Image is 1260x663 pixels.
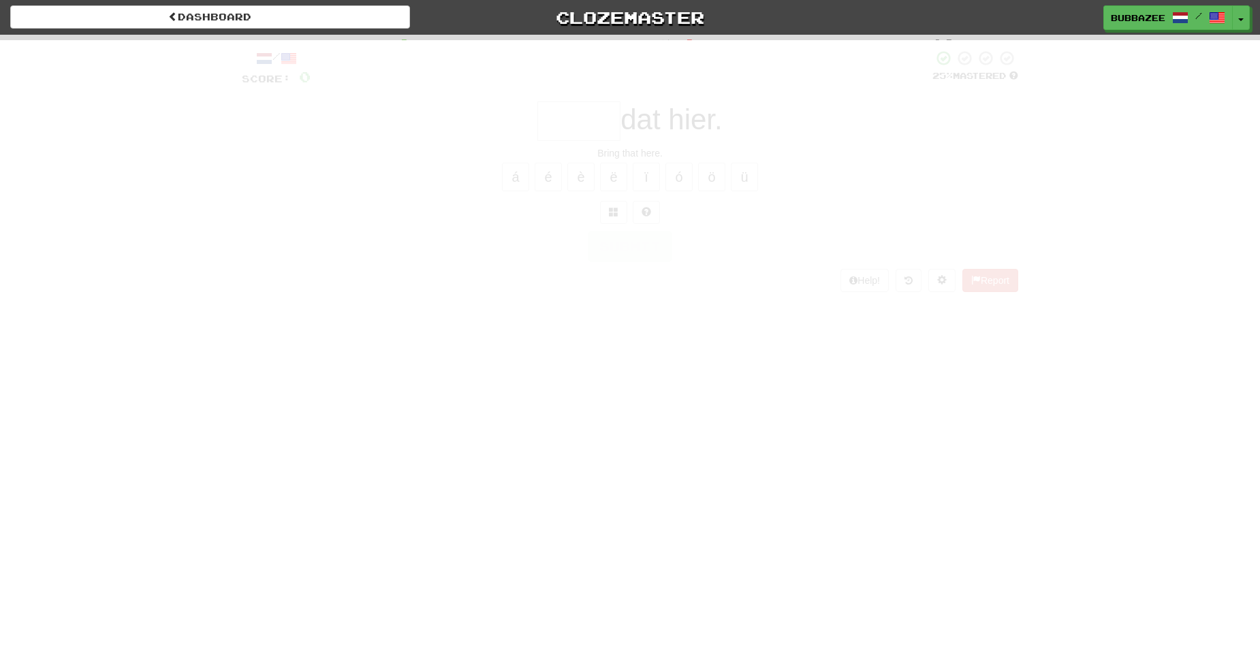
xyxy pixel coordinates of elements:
[430,5,830,29] a: Clozemaster
[242,50,311,67] div: /
[840,269,889,292] button: Help!
[962,269,1018,292] button: Report
[567,163,595,191] button: è
[502,163,529,191] button: á
[600,163,627,191] button: ë
[665,163,693,191] button: ó
[10,5,410,29] a: Dashboard
[932,70,1018,82] div: Mastered
[242,73,291,84] span: Score:
[565,38,650,52] span: Incorrect
[620,103,722,135] span: dat hier.
[896,269,922,292] button: Round history (alt+y)
[932,36,955,52] span: 10
[684,36,695,52] span: 0
[398,36,410,52] span: 0
[298,38,364,52] span: Correct
[299,68,311,85] span: 0
[374,39,389,51] span: :
[588,231,672,262] button: Submit
[850,38,898,52] span: To go
[242,146,1018,160] div: Bring that here.
[731,163,758,191] button: ü
[535,163,562,191] button: é
[1103,5,1233,30] a: BubbaZee /
[932,70,953,81] span: 25 %
[600,201,627,224] button: Switch sentence to multiple choice alt+p
[660,39,675,51] span: :
[907,39,922,51] span: :
[698,163,725,191] button: ö
[1195,11,1202,20] span: /
[1111,12,1165,24] span: BubbaZee
[633,163,660,191] button: ï
[633,201,660,224] button: Single letter hint - you only get 1 per sentence and score half the points! alt+h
